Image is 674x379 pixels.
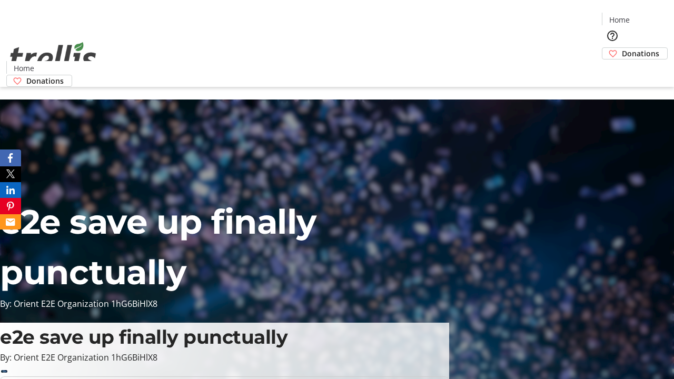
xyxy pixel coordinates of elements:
img: Orient E2E Organization 1hG6BiHlX8's Logo [6,31,100,83]
a: Home [602,14,636,25]
span: Home [14,63,34,74]
button: Cart [602,59,623,81]
span: Donations [622,48,659,59]
span: Donations [26,75,64,86]
a: Home [7,63,41,74]
a: Donations [602,47,668,59]
span: Home [609,14,630,25]
button: Help [602,25,623,46]
a: Donations [6,75,72,87]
